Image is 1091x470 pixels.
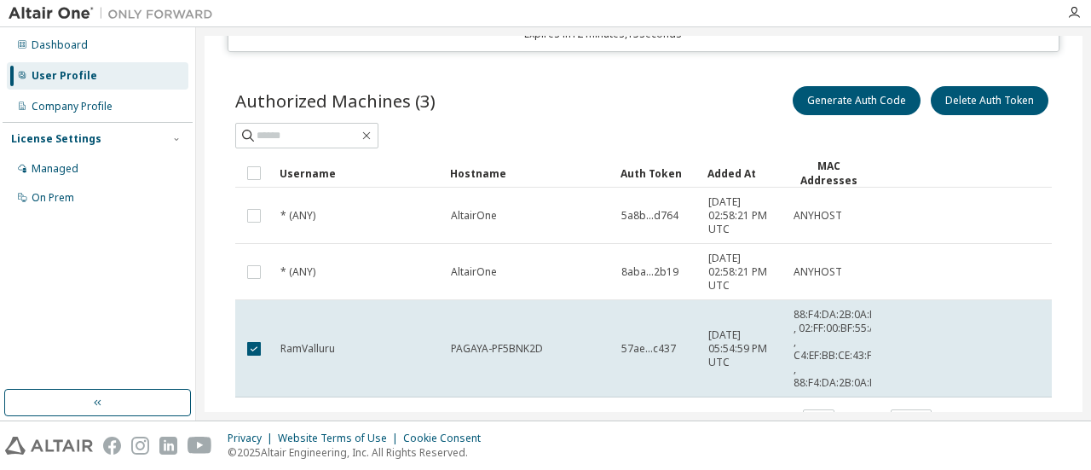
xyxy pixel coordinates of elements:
[850,409,932,432] span: Page n.
[722,409,834,432] span: Items per page
[280,160,436,187] div: Username
[794,209,842,223] span: ANYHOST
[451,209,497,223] span: AltairOne
[451,342,543,356] span: PAGAYA-PF5BNK2D
[280,342,335,356] span: RamValluru
[188,437,212,455] img: youtube.svg
[793,159,864,188] div: MAC Addresses
[708,328,778,369] span: [DATE] 05:54:59 PM UTC
[931,86,1048,115] button: Delete Auth Token
[280,209,315,223] span: * (ANY)
[621,160,694,187] div: Auth Token
[708,252,778,293] span: [DATE] 02:58:21 PM UTC
[32,162,78,176] div: Managed
[621,209,678,223] span: 5a8b...d764
[621,265,678,279] span: 8aba...2b19
[32,69,97,83] div: User Profile
[794,265,842,279] span: ANYHOST
[707,160,779,187] div: Added At
[159,437,177,455] img: linkedin.svg
[9,5,222,22] img: Altair One
[131,437,149,455] img: instagram.svg
[621,342,676,356] span: 57ae...c437
[228,432,278,445] div: Privacy
[280,265,315,279] span: * (ANY)
[103,437,121,455] img: facebook.svg
[32,191,74,205] div: On Prem
[278,432,403,445] div: Website Terms of Use
[11,132,101,146] div: License Settings
[450,160,607,187] div: Hostname
[403,432,491,445] div: Cookie Consent
[32,38,88,52] div: Dashboard
[451,265,497,279] span: AltairOne
[5,437,93,455] img: altair_logo.svg
[235,89,436,113] span: Authorized Machines (3)
[32,100,113,113] div: Company Profile
[708,195,778,236] span: [DATE] 02:58:21 PM UTC
[228,445,491,460] p: © 2025 Altair Engineering, Inc. All Rights Reserved.
[794,308,882,390] span: 88:F4:DA:2B:0A:ED , 02:FF:00:BF:55:A3 , C4:EF:BB:CE:43:F6 , 88:F4:DA:2B:0A:F1
[793,86,921,115] button: Generate Auth Code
